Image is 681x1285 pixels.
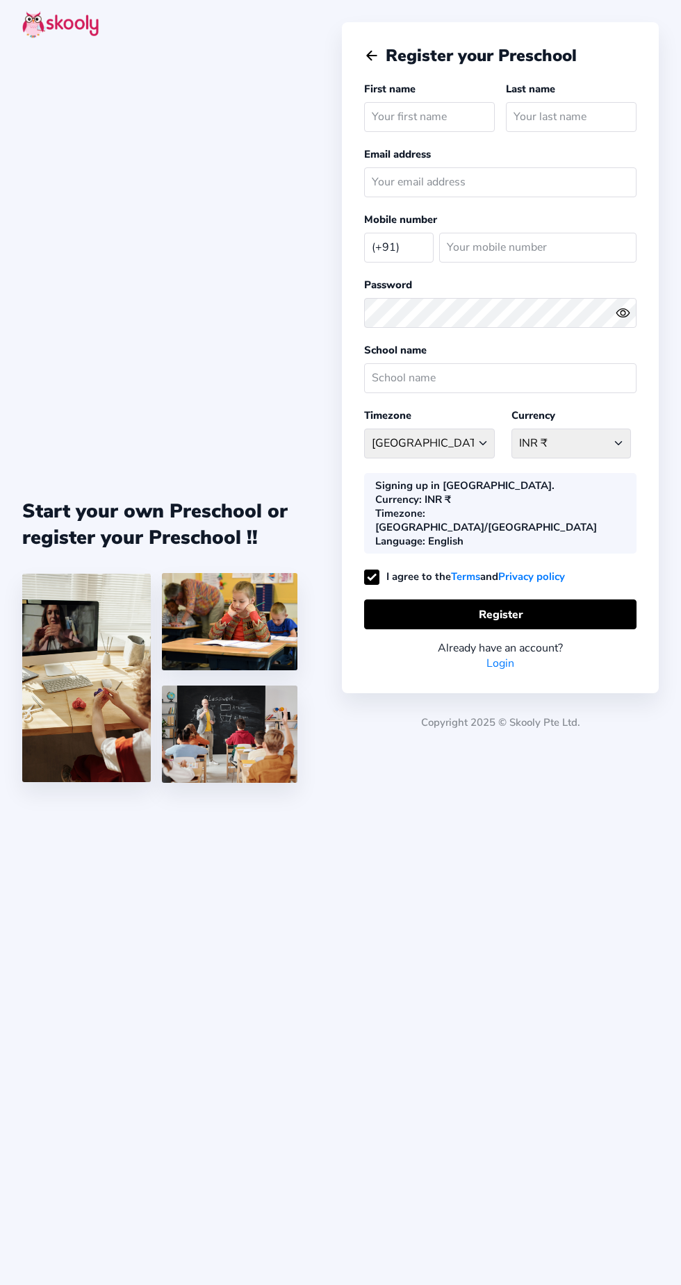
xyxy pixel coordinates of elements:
[375,492,419,506] b: Currency
[364,213,437,226] label: Mobile number
[511,408,555,422] label: Currency
[364,102,495,132] input: Your first name
[375,479,555,492] div: Signing up in [GEOGRAPHIC_DATA].
[162,686,298,783] img: 5.png
[375,534,463,548] div: : English
[375,506,422,520] b: Timezone
[364,82,416,96] label: First name
[22,574,151,782] img: 1.jpg
[375,492,451,506] div: : INR ₹
[375,534,422,548] b: Language
[451,568,480,586] a: Terms
[498,568,565,586] a: Privacy policy
[364,48,379,63] button: arrow back outline
[506,82,555,96] label: Last name
[364,640,637,656] div: Already have an account?
[364,147,431,161] label: Email address
[22,498,297,551] div: Start your own Preschool or register your Preschool !!
[616,306,637,320] button: eye outlineeye off outline
[364,408,411,422] label: Timezone
[364,278,412,292] label: Password
[364,343,427,357] label: School name
[162,573,298,670] img: 4.png
[364,363,637,393] input: School name
[364,570,565,583] label: I agree to the and
[364,167,637,197] input: Your email address
[506,102,637,132] input: Your last name
[375,506,620,534] div: : [GEOGRAPHIC_DATA]/[GEOGRAPHIC_DATA]
[616,306,630,320] ion-icon: eye outline
[364,599,637,629] button: Register
[386,44,577,67] span: Register your Preschool
[439,233,637,263] input: Your mobile number
[486,656,514,671] a: Login
[22,11,99,38] img: skooly-logo.png
[342,693,659,740] div: Copyright 2025 © Skooly Pte Ltd.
